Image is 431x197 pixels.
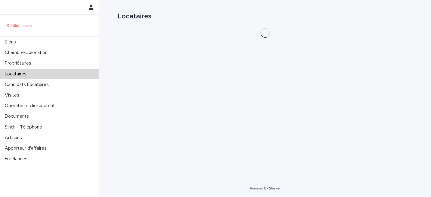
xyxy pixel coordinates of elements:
[5,20,34,32] img: UCB0brd3T0yccxBKYDjQ
[2,39,21,45] p: Biens
[2,135,27,141] p: Artisans
[2,156,32,162] p: Freelances
[2,124,47,130] p: Sinch - Téléphone
[2,50,52,56] p: Chambre/Colocation
[250,186,280,190] a: Powered By Stacker
[118,12,413,21] h1: Locataires
[2,71,31,77] p: Locataires
[2,82,54,87] p: Candidats Locataires
[2,103,60,109] p: Operateurs clickandrent
[2,145,51,151] p: Apporteur d'affaires
[2,113,34,119] p: Documents
[2,60,36,66] p: Propriétaires
[2,92,24,98] p: Visites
